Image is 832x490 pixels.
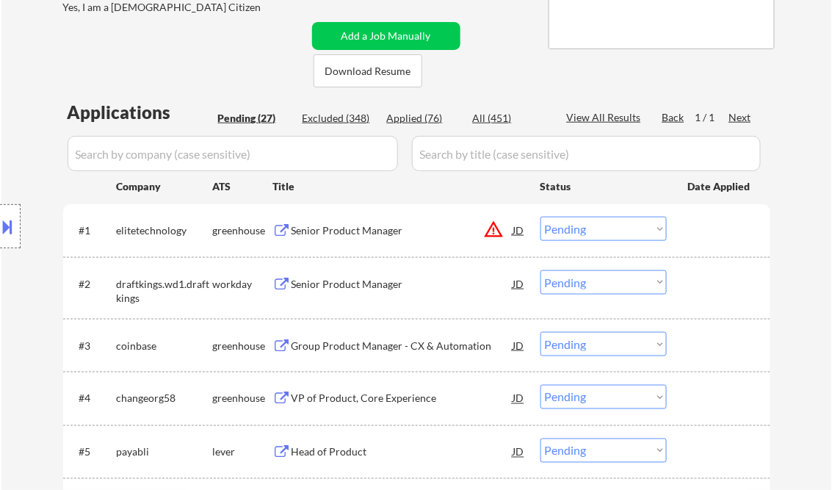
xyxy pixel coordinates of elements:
div: JD [512,332,527,359]
button: warning_amber [484,219,504,239]
div: Status [540,173,667,199]
div: JD [512,439,527,465]
div: View All Results [567,110,645,125]
div: lever [213,445,273,460]
div: Back [662,110,686,125]
div: #4 [79,392,105,406]
input: Search by title (case sensitive) [412,136,761,171]
button: Download Resume [314,54,422,87]
div: 1 / 1 [695,110,729,125]
div: Excluded (348) [303,111,376,126]
div: Senior Product Manager [292,277,513,292]
div: JD [512,270,527,297]
div: Group Product Manager - CX & Automation [292,339,513,353]
div: All (451) [473,111,546,126]
div: changeorg58 [117,392,213,406]
div: greenhouse [213,392,273,406]
button: Add a Job Manually [312,22,460,50]
div: Date Applied [688,179,753,194]
div: Senior Product Manager [292,223,513,238]
div: JD [512,217,527,243]
div: Head of Product [292,445,513,460]
div: Applied (76) [387,111,460,126]
div: Title [273,179,527,194]
div: payabli [117,445,213,460]
div: #5 [79,445,105,460]
div: Next [729,110,753,125]
div: JD [512,385,527,411]
div: VP of Product, Core Experience [292,392,513,406]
